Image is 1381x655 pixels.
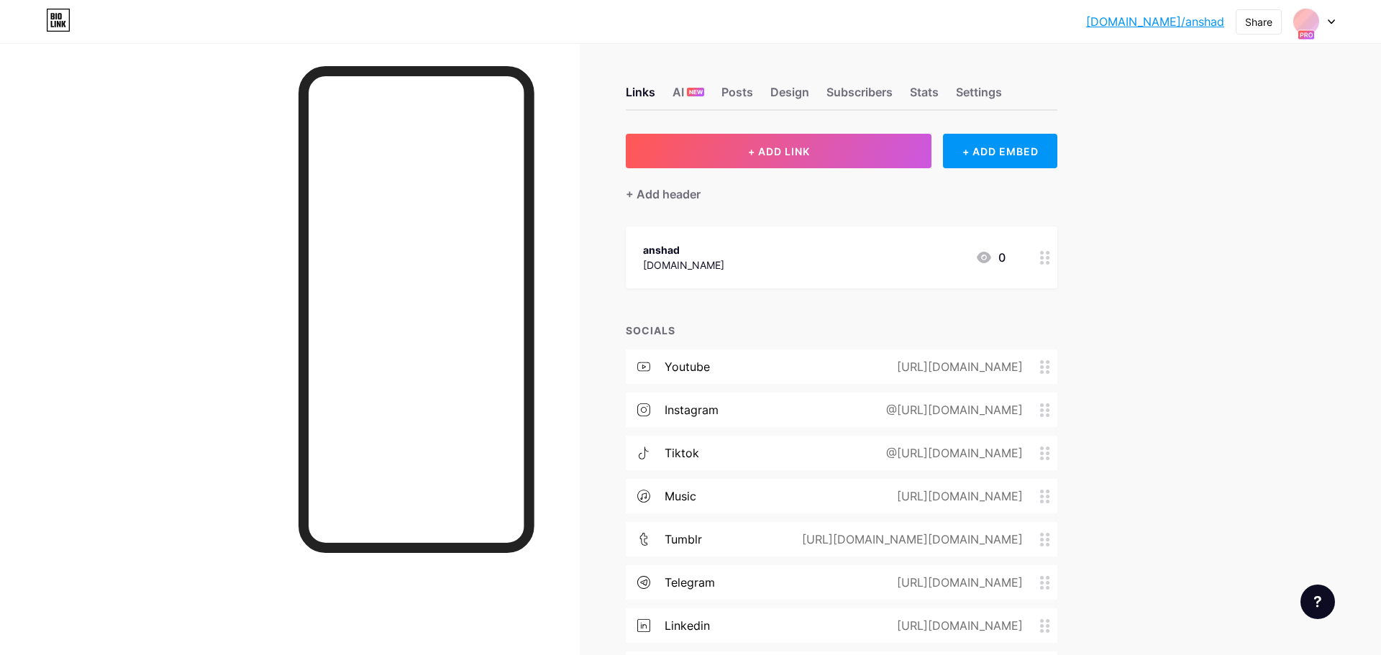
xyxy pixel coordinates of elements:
div: Stats [910,83,939,109]
div: [URL][DOMAIN_NAME] [874,358,1040,375]
div: [URL][DOMAIN_NAME] [874,487,1040,505]
div: AI [673,83,704,109]
div: Subscribers [826,83,893,109]
div: youtube [665,358,710,375]
div: @[URL][DOMAIN_NAME] [863,401,1040,418]
div: @[URL][DOMAIN_NAME] [863,444,1040,462]
div: linkedin [665,617,710,634]
div: [URL][DOMAIN_NAME] [874,617,1040,634]
div: 0 [975,249,1006,266]
div: music [665,487,696,505]
div: [URL][DOMAIN_NAME] [874,574,1040,591]
div: tiktok [665,444,699,462]
div: tumblr [665,531,702,548]
div: Design [770,83,809,109]
div: [URL][DOMAIN_NAME][DOMAIN_NAME] [779,531,1040,548]
a: [DOMAIN_NAME]/anshad [1086,13,1224,30]
div: + ADD EMBED [943,134,1057,168]
div: Settings [956,83,1002,109]
div: Posts [721,83,753,109]
span: NEW [689,88,703,96]
div: telegram [665,574,715,591]
div: instagram [665,401,719,418]
span: + ADD LINK [748,145,810,157]
div: Share [1245,14,1272,29]
div: anshad [643,242,724,257]
div: + Add header [626,185,701,203]
div: Links [626,83,655,109]
div: SOCIALS [626,323,1057,338]
div: [DOMAIN_NAME] [643,257,724,272]
button: + ADD LINK [626,134,931,168]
